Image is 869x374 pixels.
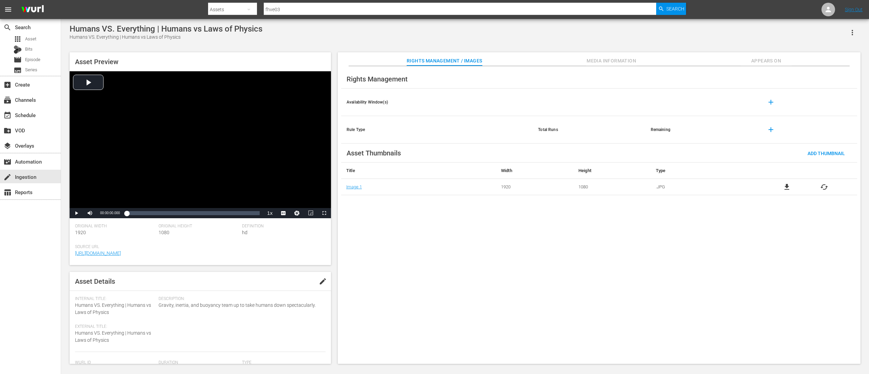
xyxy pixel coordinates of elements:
[83,208,97,218] button: Mute
[651,179,754,195] td: .JPG
[3,96,12,104] span: Channels
[586,57,637,65] span: Media Information
[75,330,151,343] span: Humans VS. Everything | Humans vs Laws of Physics
[159,302,322,309] span: Gravity, inertia, and buoyancy team up to take humans down spectacularly.
[3,158,12,166] span: Automation
[75,277,115,285] span: Asset Details
[317,208,331,218] button: Fullscreen
[666,3,684,15] span: Search
[100,211,120,215] span: 00:00:00.000
[651,163,754,179] th: Type
[763,94,779,110] button: add
[242,230,247,235] span: hd
[75,324,155,330] span: External Title:
[159,230,169,235] span: 1080
[845,7,863,12] a: Sign Out
[16,2,49,18] img: ans4CAIJ8jUAAAAAAAAAAAAAAAAAAAAAAAAgQb4GAAAAAAAAAAAAAAAAAAAAAAAAJMjXAAAAAAAAAAAAAAAAAAAAAAAAgAT5G...
[263,208,277,218] button: Playback Rate
[3,111,12,119] span: Schedule
[127,211,260,215] div: Progress Bar
[70,208,83,218] button: Play
[802,151,850,156] span: Add Thumbnail
[75,224,155,229] span: Original Width
[341,163,496,179] th: Title
[496,179,573,195] td: 1920
[496,163,573,179] th: Width
[14,35,22,43] span: Asset
[3,188,12,197] span: Reports
[159,296,322,302] span: Description:
[75,302,151,315] span: Humans VS. Everything | Humans vs Laws of Physics
[767,126,775,134] span: add
[645,116,758,144] th: Remaining
[277,208,290,218] button: Captions
[14,45,22,54] div: Bits
[656,3,686,15] button: Search
[820,183,828,191] button: cached
[341,116,533,144] th: Rule Type
[159,224,239,229] span: Original Height
[242,224,322,229] span: Definition
[25,36,36,42] span: Asset
[75,244,322,250] span: Source Url
[3,127,12,135] span: VOD
[75,230,86,235] span: 1920
[767,98,775,106] span: add
[741,57,792,65] span: Appears On
[802,147,850,159] button: Add Thumbnail
[315,273,331,289] button: edit
[347,149,401,157] span: Asset Thumbnails
[783,183,791,191] a: file_download
[14,66,22,74] span: Series
[75,360,155,366] span: Wurl Id
[75,250,121,256] a: [URL][DOMAIN_NAME]
[3,81,12,89] span: Create
[25,67,37,73] span: Series
[70,71,331,218] div: Video Player
[407,57,482,65] span: Rights Management / Images
[25,46,33,53] span: Bits
[75,296,155,302] span: Internal Title:
[3,173,12,181] span: Ingestion
[346,184,362,189] a: Image 1
[159,360,239,366] span: Duration
[304,208,317,218] button: Picture-in-Picture
[3,142,12,150] span: Overlays
[75,58,118,66] span: Asset Preview
[341,89,533,116] th: Availability Window(s)
[3,23,12,32] span: Search
[533,116,645,144] th: Total Runs
[290,208,304,218] button: Jump To Time
[573,163,651,179] th: Height
[70,34,262,41] div: Humans VS. Everything | Humans vs Laws of Physics
[70,24,262,34] div: Humans VS. Everything | Humans vs Laws of Physics
[25,56,40,63] span: Episode
[242,360,322,366] span: Type
[573,179,651,195] td: 1080
[319,277,327,285] span: edit
[14,56,22,64] span: Episode
[347,75,408,83] span: Rights Management
[4,5,12,14] span: menu
[763,121,779,138] button: add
